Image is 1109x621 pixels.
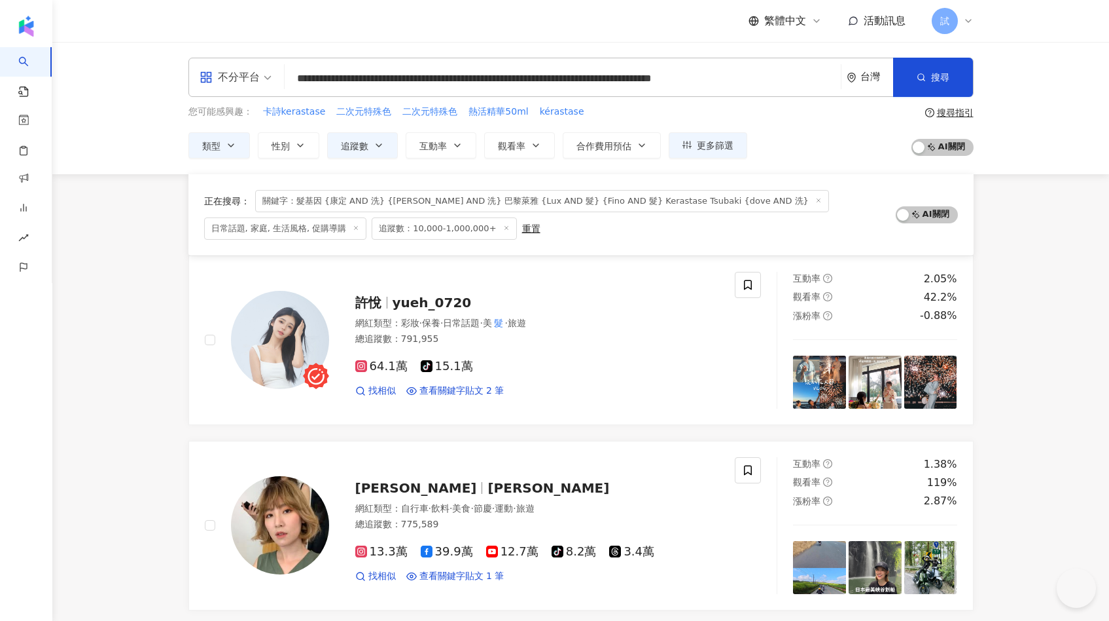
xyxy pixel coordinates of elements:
span: question-circle [823,497,832,506]
span: 漲粉率 [793,496,820,506]
span: 您可能感興趣： [188,105,253,119]
span: 美 [483,318,492,328]
span: 搜尋 [931,72,949,83]
span: 查看關鍵字貼文 1 筆 [419,570,504,583]
button: 卡詩kerastase [262,105,326,119]
span: 美食 [452,503,470,514]
span: 繁體中文 [764,14,806,28]
a: 找相似 [355,570,396,583]
div: -0.88% [920,309,957,323]
span: 類型 [202,141,220,151]
div: 不分平台 [200,67,260,88]
span: 日常話題, 家庭, 生活風格, 促購導購 [204,217,367,240]
span: 許悅 [355,295,381,310]
span: question-circle [823,459,832,468]
img: logo icon [16,16,37,37]
span: 正在搜尋 ： [204,196,250,206]
span: 自行車 [401,503,429,514]
span: · [492,503,495,514]
div: 總追蹤數 ： 775,589 [355,518,720,531]
span: 互動率 [793,459,820,469]
span: yueh_0720 [393,295,472,310]
span: 找相似 [368,570,396,583]
span: 漲粉率 [793,310,820,321]
a: KOL Avatar[PERSON_NAME][PERSON_NAME]網紅類型：自行車·飲料·美食·節慶·運動·旅遊總追蹤數：775,58913.3萬39.9萬12.7萬8.2萬3.4萬找相似... [188,441,974,611]
img: post-image [849,541,902,594]
button: 二次元特殊色 [336,105,392,119]
iframe: Help Scout Beacon - Open [1057,569,1096,608]
span: kérastase [540,105,584,119]
img: post-image [849,356,902,409]
img: post-image [793,356,846,409]
span: 日常話題 [443,318,480,328]
span: 活動訊息 [864,14,906,27]
button: 二次元特殊色 [402,105,458,119]
span: 熱活精華50ml [468,105,528,119]
div: 總追蹤數 ： 791,955 [355,333,720,346]
span: 保養 [422,318,440,328]
span: · [419,318,422,328]
span: appstore [200,71,213,84]
a: 查看關鍵字貼文 1 筆 [406,570,504,583]
span: 3.4萬 [609,545,654,559]
span: 二次元特殊色 [336,105,391,119]
mark: 髮 [492,316,505,330]
span: · [440,318,443,328]
span: 觀看率 [793,477,820,487]
span: · [513,503,516,514]
span: rise [18,225,29,254]
a: 查看關鍵字貼文 2 筆 [406,385,504,398]
div: 台灣 [860,71,893,83]
div: 1.38% [924,457,957,472]
button: 追蹤數 [327,132,398,159]
span: 8.2萬 [552,545,597,559]
button: 更多篩選 [669,132,747,159]
div: 42.2% [924,290,957,305]
span: 關鍵字：髮基因 {康定 AND 洗} {[PERSON_NAME] AND 洗} 巴黎萊雅 {Lux AND 髮} {Fino AND 髮} Kerastase Tsubaki {dove AN... [255,190,829,212]
span: 15.1萬 [421,360,473,373]
span: · [449,503,452,514]
img: post-image [793,541,846,594]
span: 39.9萬 [421,545,473,559]
span: 64.1萬 [355,360,408,373]
div: 119% [927,476,957,490]
img: KOL Avatar [231,476,329,574]
a: KOL Avatar許悅yueh_0720網紅類型：彩妝·保養·日常話題·美髮·旅遊總追蹤數：791,95564.1萬15.1萬找相似查看關鍵字貼文 2 筆互動率question-circle2... [188,255,974,425]
span: 性別 [272,141,290,151]
button: 類型 [188,132,250,159]
span: question-circle [823,274,832,283]
span: 更多篩選 [697,140,733,151]
span: · [470,503,473,514]
span: 節慶 [474,503,492,514]
button: kérastase [539,105,585,119]
img: post-image [904,541,957,594]
span: 飲料 [431,503,449,514]
button: 觀看率 [484,132,555,159]
div: 重置 [522,223,540,234]
img: post-image [904,356,957,409]
span: 運動 [495,503,513,514]
span: · [480,318,482,328]
button: 合作費用預估 [563,132,661,159]
span: 旅遊 [516,503,535,514]
span: 彩妝 [401,318,419,328]
span: 追蹤數 [341,141,368,151]
span: question-circle [823,478,832,487]
span: question-circle [823,292,832,301]
span: 合作費用預估 [576,141,631,151]
span: · [429,503,431,514]
span: 互動率 [793,273,820,284]
span: 查看關鍵字貼文 2 筆 [419,385,504,398]
button: 性別 [258,132,319,159]
span: question-circle [925,108,934,117]
button: 互動率 [406,132,476,159]
span: 追蹤數：10,000-1,000,000+ [372,217,516,240]
span: · [504,318,507,328]
span: 互動率 [419,141,447,151]
img: KOL Avatar [231,291,329,389]
span: 13.3萬 [355,545,408,559]
span: 觀看率 [498,141,525,151]
a: 找相似 [355,385,396,398]
span: [PERSON_NAME] [487,480,609,496]
span: 找相似 [368,385,396,398]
